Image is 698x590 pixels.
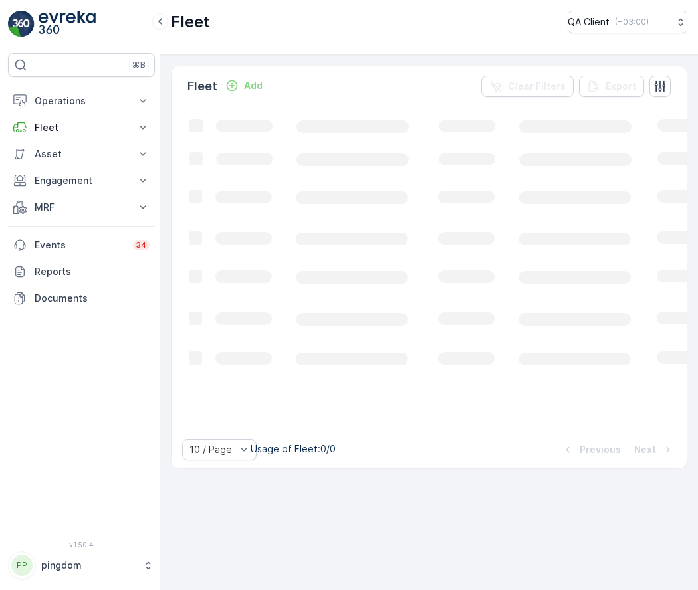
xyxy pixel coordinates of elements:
[8,11,35,37] img: logo
[8,141,155,167] button: Asset
[568,15,610,29] p: QA Client
[606,80,636,93] p: Export
[8,167,155,194] button: Engagement
[8,285,155,312] a: Documents
[8,232,155,258] a: Events34
[132,60,146,70] p: ⌘B
[35,265,150,278] p: Reports
[35,174,128,187] p: Engagement
[171,11,210,33] p: Fleet
[8,541,155,549] span: v 1.50.4
[8,258,155,285] a: Reports
[579,76,644,97] button: Export
[35,147,128,161] p: Asset
[136,240,147,250] p: 34
[615,17,649,27] p: ( +03:00 )
[187,77,217,96] p: Fleet
[633,442,676,458] button: Next
[560,442,622,458] button: Previous
[244,79,263,92] p: Add
[580,443,621,456] p: Previous
[568,11,687,33] button: QA Client(+03:00)
[8,88,155,114] button: Operations
[508,80,566,93] p: Clear Filters
[35,292,150,305] p: Documents
[8,114,155,141] button: Fleet
[481,76,574,97] button: Clear Filters
[251,442,336,456] p: Usage of Fleet : 0/0
[8,194,155,221] button: MRF
[35,239,125,252] p: Events
[35,94,128,108] p: Operations
[8,551,155,579] button: PPpingdom
[35,121,128,134] p: Fleet
[41,559,136,572] p: pingdom
[39,11,96,37] img: logo_light-DOdMpM7g.png
[11,555,33,576] div: PP
[35,201,128,214] p: MRF
[220,78,268,94] button: Add
[634,443,656,456] p: Next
